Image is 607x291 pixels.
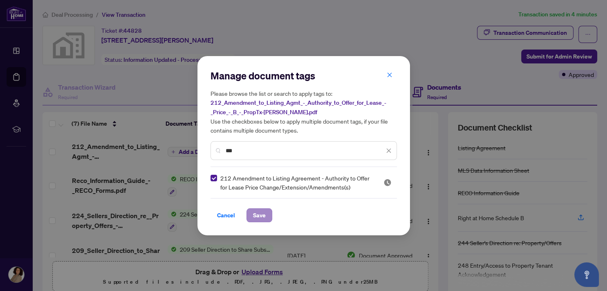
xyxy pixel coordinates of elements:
[211,69,397,82] h2: Manage document tags
[386,148,392,153] span: close
[574,262,599,287] button: Open asap
[253,209,266,222] span: Save
[383,178,392,187] span: Pending Review
[211,89,397,135] h5: Please browse the list or search to apply tags to: Use the checkboxes below to apply multiple doc...
[383,178,392,187] img: status
[211,208,242,222] button: Cancel
[220,174,374,192] span: 212 Amendment to Listing Agreement - Authority to Offer for Lease Price Change/Extension/Amendmen...
[217,209,235,222] span: Cancel
[387,72,392,78] span: close
[246,208,272,222] button: Save
[211,99,386,116] span: 212_Amendment_to_Listing_Agmt_-_Authority_to_Offer_for_Lease_-_Price_-_B_-_PropTx-[PERSON_NAME].pdf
